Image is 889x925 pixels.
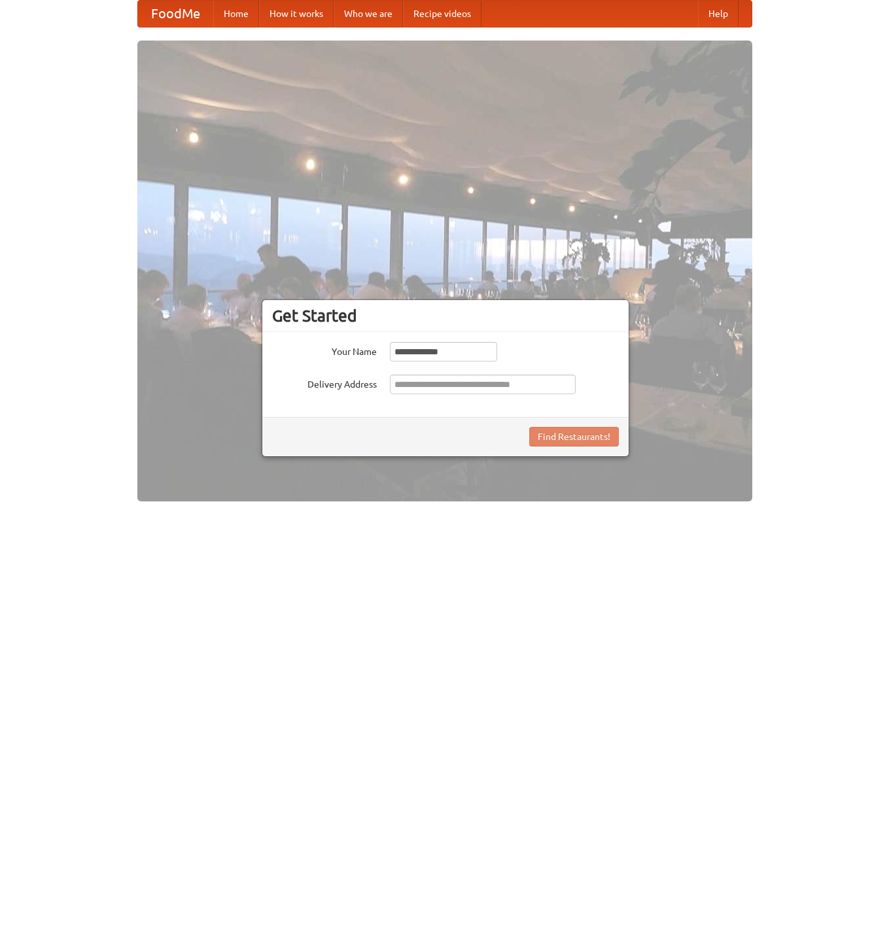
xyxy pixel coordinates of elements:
[529,427,619,446] button: Find Restaurants!
[272,342,377,358] label: Your Name
[138,1,213,27] a: FoodMe
[213,1,259,27] a: Home
[403,1,481,27] a: Recipe videos
[698,1,739,27] a: Help
[259,1,334,27] a: How it works
[334,1,403,27] a: Who we are
[272,375,377,391] label: Delivery Address
[272,306,619,326] h3: Get Started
